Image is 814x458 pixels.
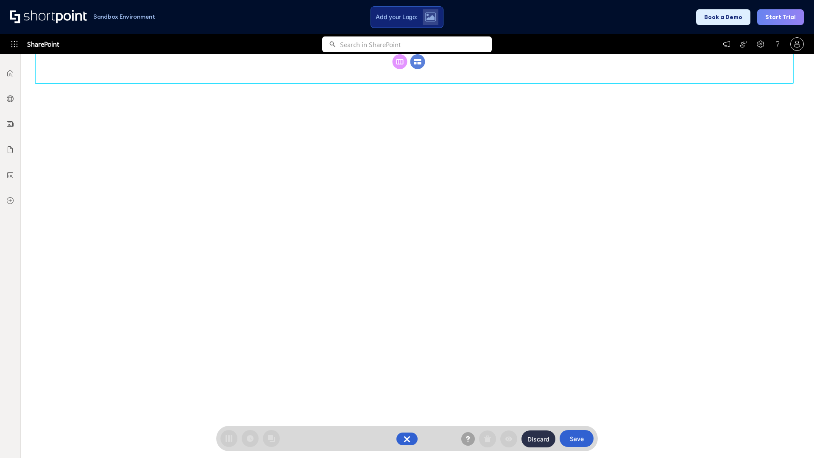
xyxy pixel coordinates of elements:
span: Add your Logo: [376,13,417,21]
button: Book a Demo [696,9,750,25]
h1: Sandbox Environment [93,14,155,19]
input: Search in SharePoint [340,36,492,52]
span: SharePoint [27,34,59,54]
iframe: Chat Widget [772,417,814,458]
button: Start Trial [757,9,804,25]
button: Discard [521,430,555,447]
img: Upload logo [425,12,436,22]
button: Save [560,430,594,447]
